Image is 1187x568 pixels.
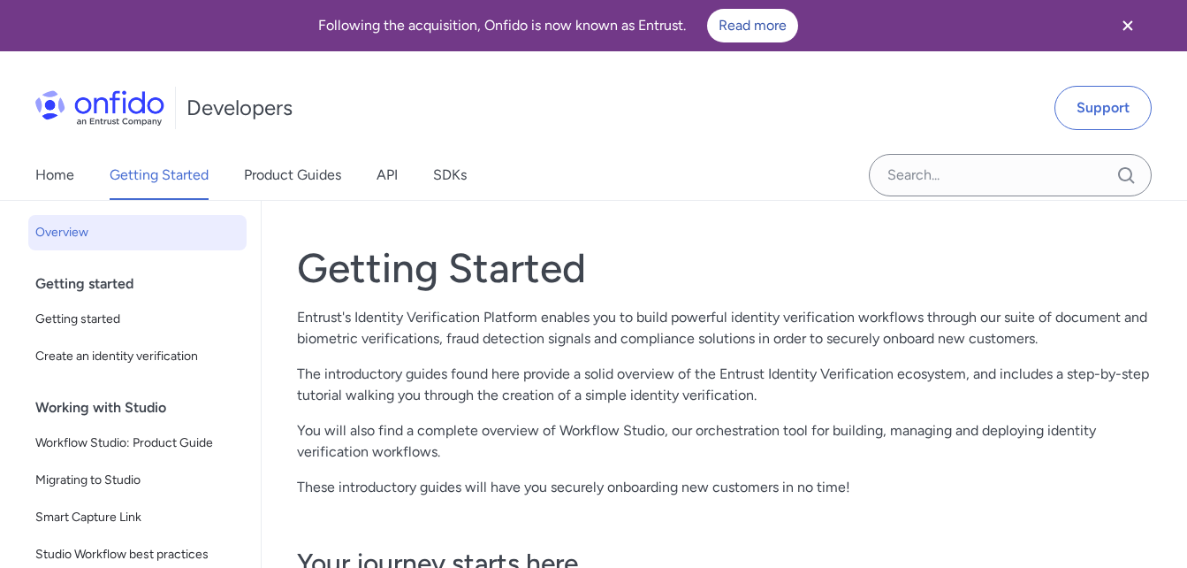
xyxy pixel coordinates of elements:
a: Read more [707,9,798,42]
input: Onfido search input field [869,154,1152,196]
span: Overview [35,222,240,243]
span: Studio Workflow best practices [35,544,240,565]
p: These introductory guides will have you securely onboarding new customers in no time! [297,477,1152,498]
a: Support [1054,86,1152,130]
p: You will also find a complete overview of Workflow Studio, our orchestration tool for building, m... [297,420,1152,463]
img: Onfido Logo [35,90,164,126]
a: Product Guides [244,150,341,200]
button: Close banner [1095,4,1160,48]
a: Home [35,150,74,200]
a: Overview [28,215,247,250]
div: Getting started [35,266,254,302]
span: Create an identity verification [35,346,240,367]
span: Migrating to Studio [35,470,240,491]
a: Getting started [28,302,247,337]
a: Smart Capture Link [28,500,247,535]
span: Getting started [35,309,240,330]
span: Workflow Studio: Product Guide [35,433,240,454]
div: Following the acquisition, Onfido is now known as Entrust. [21,9,1095,42]
a: API [377,150,398,200]
a: Create an identity verification [28,339,247,374]
p: The introductory guides found here provide a solid overview of the Entrust Identity Verification ... [297,364,1152,406]
div: Working with Studio [35,390,254,426]
h1: Developers [186,94,293,122]
a: SDKs [433,150,467,200]
p: Entrust's Identity Verification Platform enables you to build powerful identity verification work... [297,307,1152,349]
a: Getting Started [110,150,209,200]
h1: Getting Started [297,243,1152,293]
a: Workflow Studio: Product Guide [28,426,247,461]
a: Migrating to Studio [28,463,247,498]
span: Smart Capture Link [35,507,240,528]
svg: Close banner [1117,15,1138,36]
